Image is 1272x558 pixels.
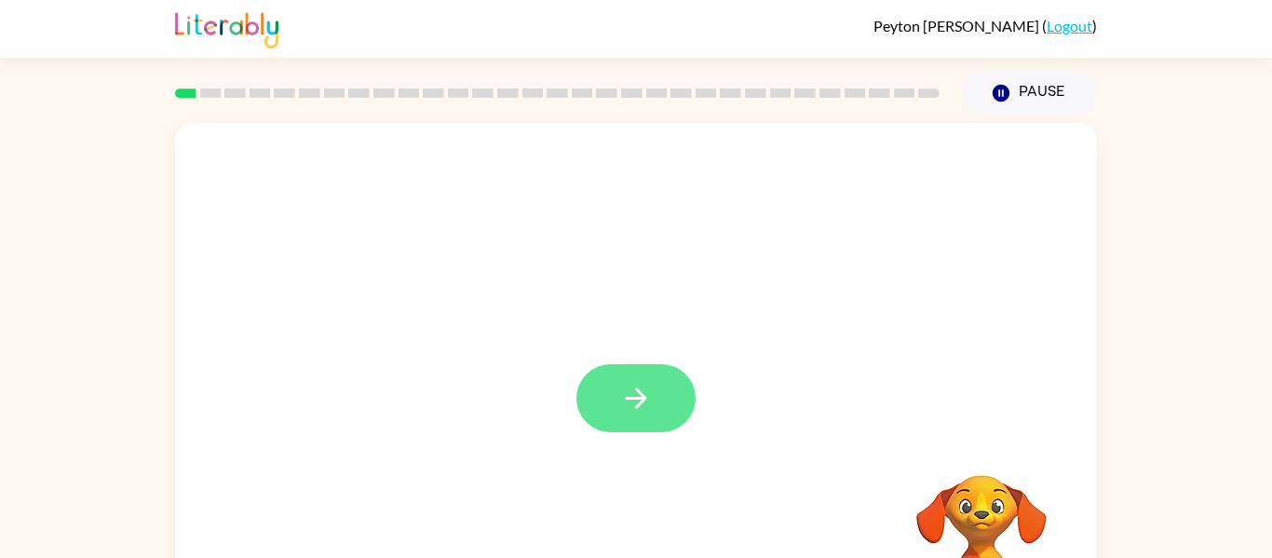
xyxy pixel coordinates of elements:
[873,17,1097,34] div: ( )
[175,7,278,48] img: Literably
[873,17,1042,34] span: Peyton [PERSON_NAME]
[1047,17,1092,34] a: Logout
[962,72,1097,115] button: Pause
